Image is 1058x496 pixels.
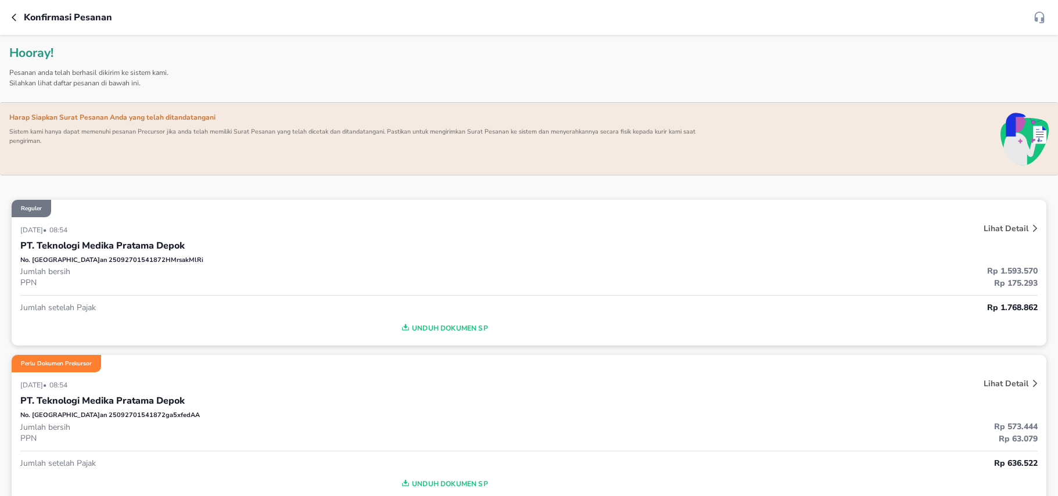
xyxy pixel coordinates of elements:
button: Unduh Dokumen SP [20,475,867,493]
p: Lihat Detail [984,378,1028,389]
p: PPN [20,277,529,288]
p: 08:54 [49,225,70,235]
p: No. [GEOGRAPHIC_DATA]an 25092701541872ga5xfedAA [20,411,200,420]
p: Reguler [21,204,42,213]
p: Rp 1.593.570 [529,265,1038,277]
p: Rp 1.768.862 [529,301,1038,314]
p: Rp 573.444 [529,420,1038,433]
p: 08:54 [49,380,70,390]
p: Rp 63.079 [529,433,1038,445]
p: Jumlah bersih [20,422,529,433]
p: Konfirmasi pesanan [24,10,112,24]
button: Unduh Dokumen SP [20,319,867,337]
p: Jumlah bersih [20,266,529,277]
p: Jumlah setelah Pajak [20,302,529,313]
p: [DATE] • [20,225,49,235]
p: PT. Teknologi Medika Pratama Depok [20,239,185,253]
p: PPN [20,433,529,444]
p: Lihat Detail [984,223,1028,234]
p: [DATE] • [20,380,49,390]
span: Unduh Dokumen SP [25,476,862,491]
p: Sistem kami hanya dapat memenuhi pesanan Precursor jika anda telah memiliki Surat Pesanan yang te... [9,127,702,150]
p: Pesanan anda telah berhasil dikirim ke sistem kami. Silahkan lihat daftar pesanan di bawah ini. [9,63,178,93]
p: Hooray! [9,44,53,63]
p: Jumlah setelah Pajak [20,458,529,469]
p: No. [GEOGRAPHIC_DATA]an 25092701541872HMrsakMlRi [20,256,203,265]
p: Perlu Dokumen Prekursor [21,360,92,368]
p: Harap Siapkan Surat Pesanan Anda yang telah ditandatangani [9,112,702,127]
p: PT. Teknologi Medika Pratama Depok [20,394,185,408]
span: Unduh Dokumen SP [25,321,862,336]
p: Rp 636.522 [529,457,1038,469]
img: post-checkout [1000,112,1049,166]
p: Rp 175.293 [529,277,1038,289]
